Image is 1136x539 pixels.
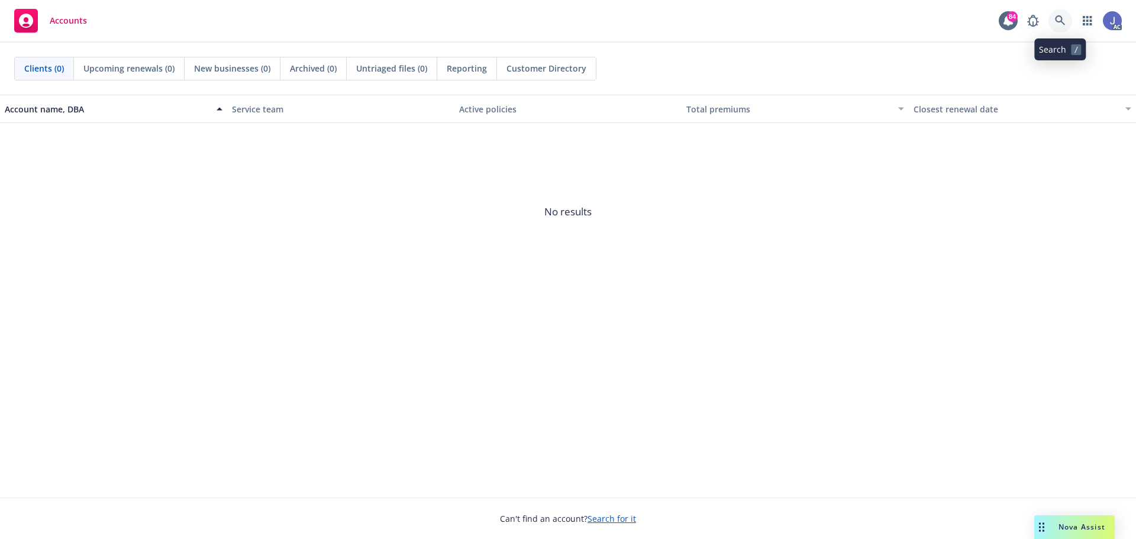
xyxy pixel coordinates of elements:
[232,103,450,115] div: Service team
[682,95,909,123] button: Total premiums
[24,62,64,75] span: Clients (0)
[459,103,677,115] div: Active policies
[1034,515,1115,539] button: Nova Assist
[5,103,209,115] div: Account name, DBA
[227,95,454,123] button: Service team
[1103,11,1122,30] img: photo
[588,513,636,524] a: Search for it
[1034,515,1049,539] div: Drag to move
[83,62,175,75] span: Upcoming renewals (0)
[1007,11,1018,22] div: 84
[447,62,487,75] span: Reporting
[500,512,636,525] span: Can't find an account?
[914,103,1118,115] div: Closest renewal date
[1058,522,1105,532] span: Nova Assist
[290,62,337,75] span: Archived (0)
[909,95,1136,123] button: Closest renewal date
[454,95,682,123] button: Active policies
[686,103,891,115] div: Total premiums
[9,4,92,37] a: Accounts
[194,62,270,75] span: New businesses (0)
[1021,9,1045,33] a: Report a Bug
[1048,9,1072,33] a: Search
[1076,9,1099,33] a: Switch app
[356,62,427,75] span: Untriaged files (0)
[50,16,87,25] span: Accounts
[506,62,586,75] span: Customer Directory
